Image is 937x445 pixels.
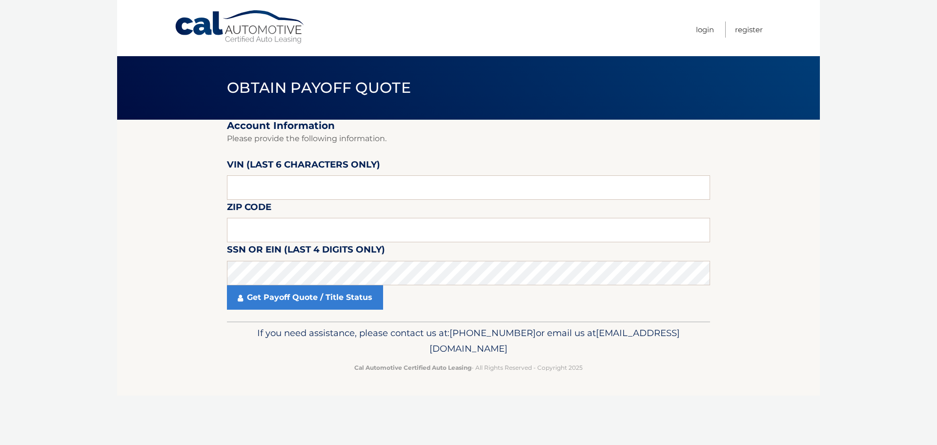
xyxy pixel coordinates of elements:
label: SSN or EIN (last 4 digits only) [227,242,385,260]
a: Register [735,21,763,38]
span: [PHONE_NUMBER] [449,327,536,339]
p: If you need assistance, please contact us at: or email us at [233,325,704,357]
a: Login [696,21,714,38]
p: - All Rights Reserved - Copyright 2025 [233,362,704,373]
h2: Account Information [227,120,710,132]
p: Please provide the following information. [227,132,710,146]
a: Get Payoff Quote / Title Status [227,285,383,310]
span: Obtain Payoff Quote [227,79,411,97]
a: Cal Automotive [174,10,306,44]
label: VIN (last 6 characters only) [227,157,380,175]
strong: Cal Automotive Certified Auto Leasing [354,364,471,371]
label: Zip Code [227,200,271,218]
